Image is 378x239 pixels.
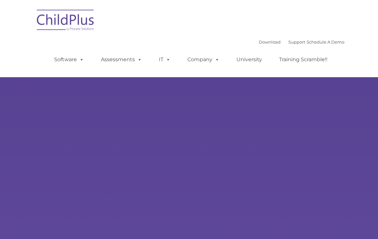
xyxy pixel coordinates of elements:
a: Support [288,39,305,45]
a: University [230,53,268,66]
img: ChildPlus by Procare Solutions [34,5,98,37]
font: | [259,39,344,45]
a: IT [152,53,177,66]
a: Training Scramble!! [273,53,334,66]
a: Assessments [94,53,148,66]
a: Software [48,53,90,66]
a: Download [259,39,281,45]
a: Company [181,53,226,66]
a: Schedule A Demo [307,39,344,45]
